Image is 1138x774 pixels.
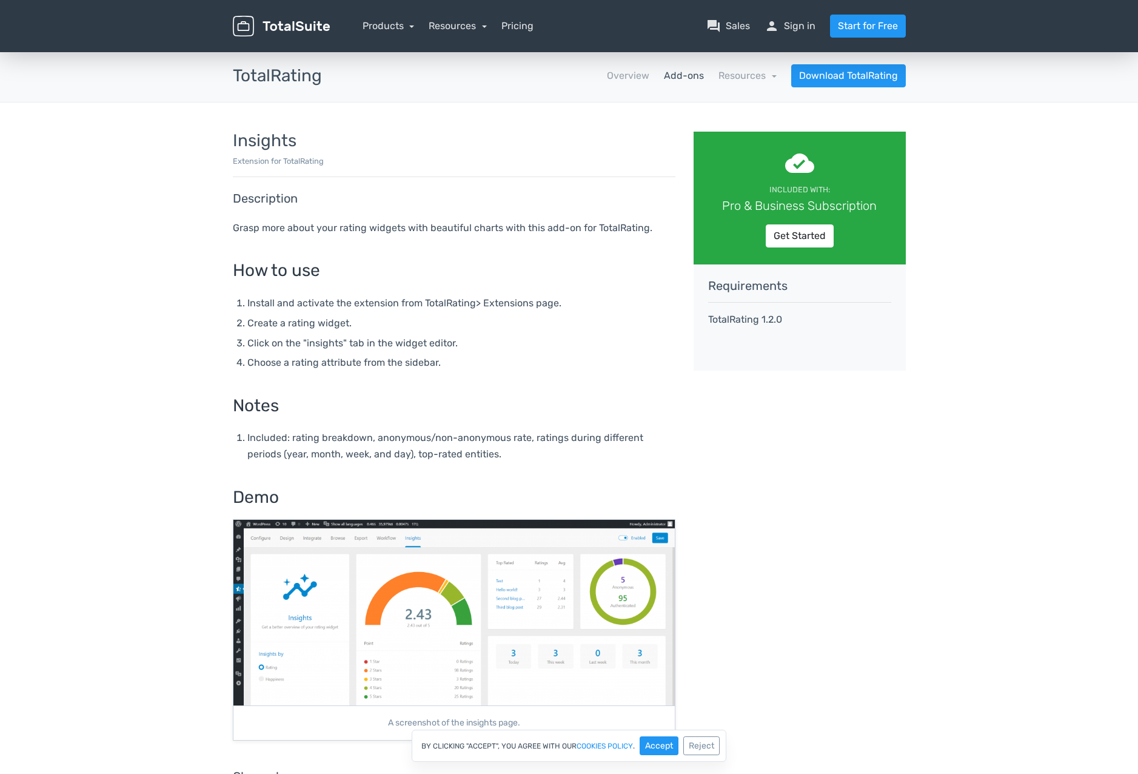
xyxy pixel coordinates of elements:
h5: Description [233,192,675,205]
small: Included with: [769,185,830,194]
h5: Requirements [708,279,891,292]
button: Reject [683,736,720,755]
a: Pricing [501,19,534,33]
h3: TotalRating [233,67,322,86]
li: Click on the "insights" tab in the widget editor. [247,335,675,351]
li: Install and activate the extension from TotalRating> Extensions page. [247,295,675,311]
span: question_answer [706,19,721,33]
a: Download TotalRating [791,64,906,87]
a: question_answerSales [706,19,750,33]
span: cloud_done [785,149,814,178]
figcaption: A screenshot of the insights page. [233,705,675,740]
span: person [765,19,779,33]
h3: Demo [233,488,675,507]
div: By clicking "Accept", you agree with our . [412,730,726,762]
a: Get Started [766,224,834,247]
a: Overview [607,69,649,83]
p: Grasp more about your rating widgets with beautiful charts with this add-on for TotalRating. [233,220,675,236]
a: Start for Free [830,15,906,38]
a: cookies policy [577,742,633,750]
a: Resources [429,20,487,32]
a: Resources [718,70,777,81]
h3: Notes [233,397,675,416]
h3: How to use [233,261,675,280]
li: Choose a rating attribute from the sidebar. [247,354,675,371]
p: TotalRating 1.2.0 [708,312,891,327]
a: Add-ons [664,69,704,83]
p: Extension for TotalRating [233,155,675,167]
li: Included: rating breakdown, anonymous/non-anonymous rate, ratings during different periods (year,... [247,429,675,462]
a: Products [363,20,415,32]
button: Accept [640,736,678,755]
img: TotalSuite for WordPress [233,16,330,37]
div: Pro & Business Subscription [711,197,889,215]
h3: Insights [233,132,675,150]
a: personSign in [765,19,815,33]
li: Create a rating widget. [247,315,675,331]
